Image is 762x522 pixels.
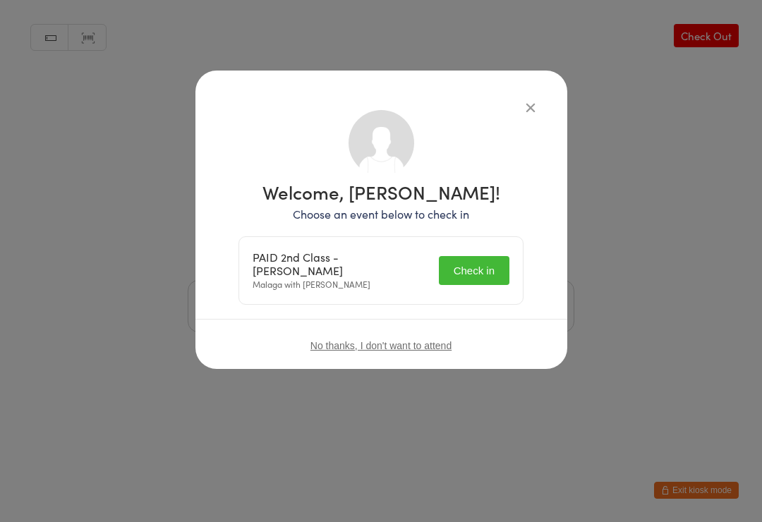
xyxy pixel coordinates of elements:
div: Malaga with [PERSON_NAME] [253,250,430,291]
p: Choose an event below to check in [238,206,524,222]
button: No thanks, I don't want to attend [310,340,452,351]
img: no_photo.png [349,110,414,176]
div: PAID 2nd Class - [PERSON_NAME] [253,250,430,277]
h1: Welcome, [PERSON_NAME]! [238,183,524,201]
button: Check in [439,256,509,285]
